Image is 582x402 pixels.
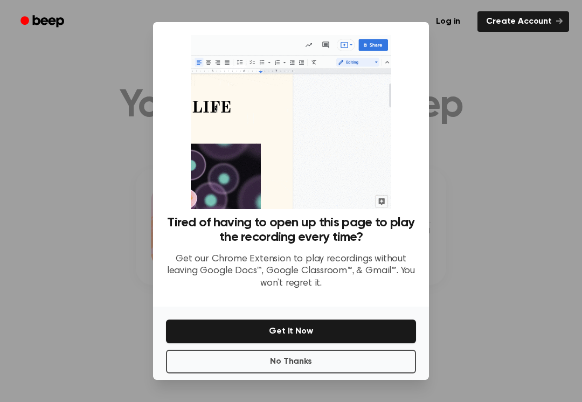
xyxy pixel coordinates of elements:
[13,11,74,32] a: Beep
[477,11,569,32] a: Create Account
[166,253,416,290] p: Get our Chrome Extension to play recordings without leaving Google Docs™, Google Classroom™, & Gm...
[166,320,416,343] button: Get It Now
[166,350,416,373] button: No Thanks
[191,35,391,209] img: Beep extension in action
[425,9,471,34] a: Log in
[166,216,416,245] h3: Tired of having to open up this page to play the recording every time?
